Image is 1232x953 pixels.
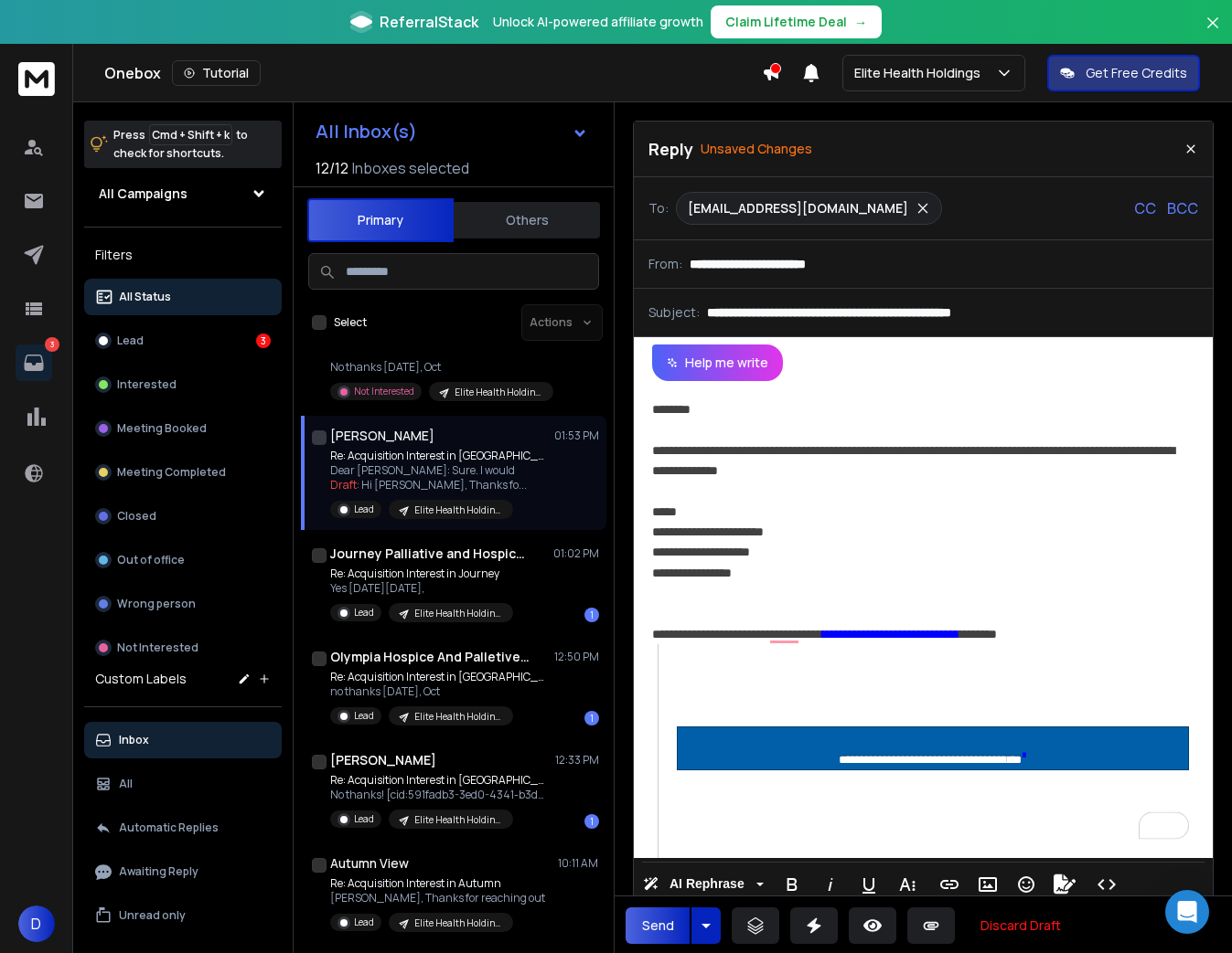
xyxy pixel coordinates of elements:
button: Help me write [652,344,783,381]
span: Draft: [330,477,359,492]
p: CC [1134,197,1156,219]
p: Out of office [117,553,185,567]
p: Lead [354,812,374,826]
p: Elite Health Holdings - Home Care [414,916,502,930]
div: 1 [584,608,599,622]
div: 1 [584,814,599,829]
p: Lead [117,334,144,348]
p: Automatic Replies [119,821,219,835]
div: Open Intercom Messenger [1165,890,1209,934]
span: → [854,13,867,31]
button: Close banner [1201,11,1225,55]
p: To: [648,199,669,217]
button: All [84,766,282,802]
h1: Journey Palliative and Hospice Inc [330,545,531,563]
h3: Inboxes selected [352,157,469,179]
p: Wrong person [117,597,196,611]
button: Claim Lifetime Deal→ [711,5,882,38]
p: BCC [1167,197,1198,219]
h1: All Inbox(s) [316,122,417,141]
h1: Autumn View [330,854,409,873]
p: Lead [354,916,374,929]
p: Re: Acquisition Interest in [GEOGRAPHIC_DATA] [330,670,550,684]
button: Underline (⌘U) [852,866,886,903]
button: Meeting Completed [84,454,282,491]
button: Out of office [84,542,282,578]
button: Primary [307,198,454,242]
span: ReferralStack [380,11,478,33]
button: All Inbox(s) [301,113,603,150]
p: Meeting Booked [117,421,207,436]
p: Not Interested [354,385,414,398]
p: Closed [117,509,156,524]
button: Closed [84,498,282,535]
p: Subject: [648,303,700,322]
p: Elite Health Holdings - Home Care [414,503,502,517]
button: D [18,905,55,942]
button: Not Interested [84,630,282,666]
button: Wrong person [84,586,282,622]
p: Re: Acquisition Interest in [GEOGRAPHIC_DATA] [330,773,550,788]
p: Re: Acquisition Interest in [GEOGRAPHIC_DATA] [330,449,550,463]
h3: Custom Labels [95,670,187,688]
div: 3 [256,334,271,348]
div: Onebox [104,60,762,86]
p: Lead [354,606,374,619]
span: Hi [PERSON_NAME], Thanks fo ... [361,477,527,492]
button: Insert Link (⌘K) [932,866,967,903]
button: Insert Image (⌘P) [970,866,1005,903]
button: Automatic Replies [84,810,282,846]
p: no thanks [DATE], Oct [330,684,550,699]
div: 1 [584,711,599,725]
button: Tutorial [172,60,261,86]
p: Unread only [119,908,186,923]
p: [PERSON_NAME], Thanks for reaching out [330,891,545,905]
div: To enrich screen reader interactions, please activate Accessibility in Grammarly extension settings [634,381,1207,858]
p: Yes [DATE][DATE], [330,581,513,596]
p: From: [648,255,682,273]
p: 12:33 PM [555,753,599,768]
p: Reply [648,136,693,162]
h1: Olympia Hospice And Palletive Care [330,648,531,666]
p: No thanks [DATE], Oct [330,360,550,375]
p: Dear [PERSON_NAME]: Sure. I would [330,463,550,478]
p: 01:53 PM [554,429,599,443]
p: [EMAIL_ADDRESS][DOMAIN_NAME] [688,199,908,217]
span: 12 / 12 [316,157,348,179]
button: Unread only [84,897,282,934]
label: Select [334,315,367,330]
p: Press to check for shortcuts. [113,126,248,163]
button: Code View [1089,866,1124,903]
p: 01:02 PM [553,546,599,561]
button: Signature [1047,866,1082,903]
p: Elite Health Holdings - Home Care [455,386,542,399]
p: No thanks! [cid:591fadb3-3ed0-4341-b3d4-d639eaf0fd8b] [PERSON_NAME] Business [330,788,550,802]
button: Emoticons [1009,866,1044,903]
button: All Campaigns [84,175,282,212]
p: Get Free Credits [1086,64,1187,82]
button: Interested [84,366,282,403]
h1: All Campaigns [99,185,187,203]
p: Lead [354,503,374,516]
button: Awaiting Reply [84,853,282,890]
button: Others [454,200,600,240]
p: Inbox [119,733,149,747]
button: Get Free Credits [1047,55,1200,91]
button: Lead3 [84,323,282,359]
button: Italic (⌘I) [813,866,848,903]
p: Re: Acquisition Interest in Autumn [330,876,545,891]
p: Unsaved Changes [701,140,812,158]
p: Elite Health Holdings - Home Care [414,710,502,724]
p: 12:50 PM [554,650,599,664]
button: Meeting Booked [84,410,282,447]
button: AI Rephrase [639,866,767,903]
button: Send [626,907,690,944]
p: Elite Health Holdings - Home Care [414,607,502,620]
p: Unlock AI-powered affiliate growth [493,13,703,31]
button: More Text [890,866,925,903]
span: AI Rephrase [666,876,748,892]
a: 3 [16,344,52,381]
p: Meeting Completed [117,465,226,480]
p: Awaiting Reply [119,864,198,879]
button: All Status [84,279,282,315]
